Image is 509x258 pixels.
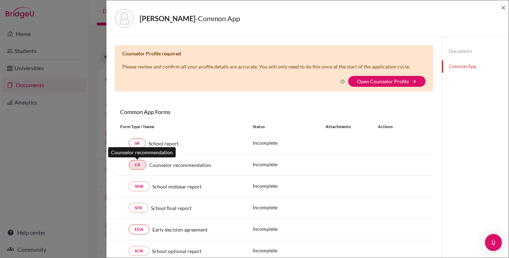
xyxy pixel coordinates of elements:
a: SMR [129,181,150,191]
strong: [PERSON_NAME] [140,14,195,23]
b: Counselor Profile required [122,50,181,56]
a: EDA [129,224,150,234]
h6: Common App Forms [115,108,274,115]
i: arrow_forward [412,79,417,84]
button: Open Counselor Profilearrow_forward [348,76,426,87]
span: × [501,2,506,12]
p: Please review and confirm all your profile details are accurate. You will only need to do this on... [122,63,410,70]
button: Close [501,3,506,12]
span: School final report [151,204,192,212]
p: Incomplete [253,225,326,233]
p: Incomplete [253,204,326,211]
div: Attachments [326,124,369,130]
div: Open Intercom Messenger [485,234,502,251]
span: School optional report [152,247,201,255]
a: SOR [129,246,149,256]
span: School midyear report [152,183,201,190]
div: Actions [369,124,413,130]
span: Counselor recommendation [149,161,211,169]
span: School report [148,140,179,147]
a: Open Counselor Profile [357,78,409,84]
div: Form Type / Name [115,124,247,130]
div: Counselor recommendation [108,147,176,157]
a: Documents [442,45,509,58]
span: - Common App [195,14,240,23]
a: CR [129,160,146,170]
a: SFR [129,203,148,213]
p: Incomplete [253,161,326,168]
span: Early decision agreement [152,226,207,233]
div: Status [253,124,326,130]
p: Incomplete [253,139,326,146]
a: Common App [442,60,509,73]
a: SR [129,138,146,148]
p: Incomplete [253,182,326,190]
p: Incomplete [253,247,326,254]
